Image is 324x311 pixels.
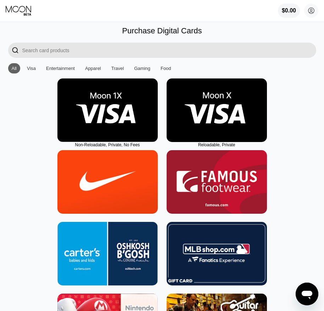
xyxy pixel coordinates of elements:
div: $0.00 [278,4,300,18]
div: Reloadable, Private [167,142,267,147]
div: Non-Reloadable, Private, No Fees [57,142,158,147]
div: All [8,63,20,73]
div: Apparel [85,66,101,71]
div: Apparel [82,63,105,73]
div: Travel [111,66,124,71]
div: Food [157,63,175,73]
iframe: Button to launch messaging window [296,283,318,305]
div:  [12,46,19,54]
div: Visa [23,63,39,73]
div:  [8,43,22,58]
div: Purchase Digital Cards [122,26,202,36]
div: Travel [108,63,128,73]
div: Food [161,66,171,71]
div: Gaming [130,63,154,73]
div: $0.00 [282,7,296,14]
input: Search card products [22,43,316,58]
div: Entertainment [43,63,78,73]
div: All [12,66,17,71]
div: Visa [27,66,36,71]
div: Gaming [134,66,150,71]
div: Entertainment [46,66,75,71]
